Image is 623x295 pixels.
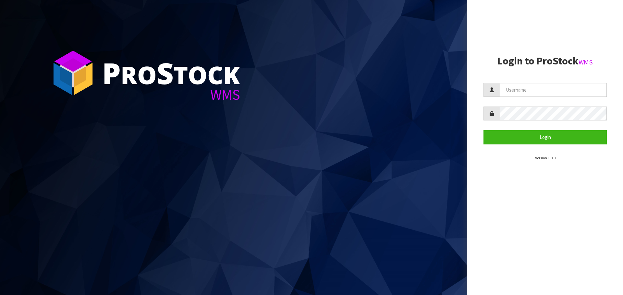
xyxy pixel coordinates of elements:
[535,155,556,160] small: Version 1.0.0
[102,87,240,102] div: WMS
[102,53,121,93] span: P
[483,130,607,144] button: Login
[579,58,593,66] small: WMS
[157,53,174,93] span: S
[483,55,607,67] h2: Login to ProStock
[102,58,240,87] div: ro tock
[500,83,607,97] input: Username
[49,49,97,97] img: ProStock Cube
